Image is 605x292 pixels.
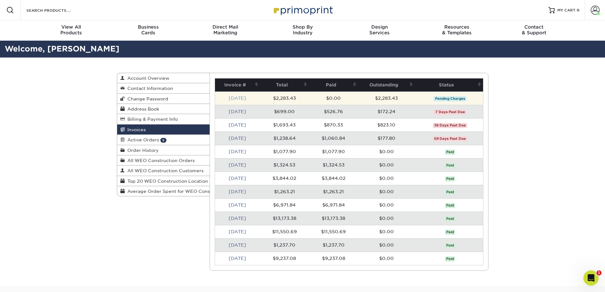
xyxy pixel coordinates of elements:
th: Status [415,78,483,92]
a: Direct MailMarketing [187,20,264,41]
a: Invoices [117,125,210,135]
td: $0.00 [358,252,415,265]
span: Paid [445,230,455,235]
iframe: Intercom live chat [583,270,599,286]
span: Paid [445,150,455,155]
span: Active Orders [125,137,159,142]
span: Resources [418,24,495,30]
a: [DATE] [229,149,246,154]
td: $1,237.70 [309,238,358,252]
td: $11,550.69 [260,225,309,238]
span: Invoices [125,127,146,132]
span: Order History [125,148,159,153]
span: Billing & Payment Info [125,117,178,122]
td: $1,693.43 [260,118,309,132]
a: [DATE] [229,176,246,181]
span: Paid [445,203,455,208]
span: Shop By [264,24,341,30]
span: Paid [445,190,455,195]
span: 1 [596,270,602,275]
a: Account Overview [117,73,210,83]
a: [DATE] [229,136,246,141]
th: Total [260,78,309,92]
span: MY CART [557,8,575,13]
td: $9,237.08 [309,252,358,265]
div: & Templates [418,24,495,36]
span: Paid [445,216,455,221]
a: Average Order Spent for WEO Construction [117,186,210,196]
td: $1,060.84 [309,132,358,145]
a: [DATE] [229,216,246,221]
span: 0 [577,8,580,12]
a: [DATE] [229,96,246,101]
div: Industry [264,24,341,36]
td: $0.00 [358,172,415,185]
a: Order History [117,145,210,155]
td: $2,283.43 [358,92,415,105]
td: $0.00 [358,198,415,212]
td: $2,283.43 [260,92,309,105]
a: BusinessCards [110,20,187,41]
td: $0.00 [309,92,358,105]
td: $1,324.53 [260,158,309,172]
span: Change Password [125,96,168,101]
input: SEARCH PRODUCTS..... [26,6,88,14]
td: $0.00 [358,225,415,238]
div: Services [341,24,418,36]
td: $13,173.38 [309,212,358,225]
div: Products [33,24,110,36]
div: Marketing [187,24,264,36]
td: $0.00 [358,212,415,225]
th: Paid [309,78,358,92]
td: $0.00 [358,158,415,172]
span: Design [341,24,418,30]
td: $177.80 [358,132,415,145]
span: Business [110,24,187,30]
span: 38 Days Past Due [433,123,467,128]
a: DesignServices [341,20,418,41]
a: [DATE] [229,202,246,207]
a: Active Orders 5 [117,135,210,145]
td: $3,844.02 [309,172,358,185]
td: $11,550.69 [309,225,358,238]
td: $0.00 [358,238,415,252]
span: View All [33,24,110,30]
span: 7 Days Past Due [434,110,466,115]
a: Change Password [117,94,210,104]
td: $823.10 [358,118,415,132]
td: $172.24 [358,105,415,118]
td: $1,263.21 [309,185,358,198]
td: $6,971.84 [260,198,309,212]
a: [DATE] [229,256,246,261]
a: [DATE] [229,162,246,167]
span: Paid [445,176,455,181]
a: [DATE] [229,122,246,127]
span: Direct Mail [187,24,264,30]
td: $526.76 [309,105,358,118]
td: $1,324.53 [309,158,358,172]
a: Resources& Templates [418,20,495,41]
img: Primoprint [271,3,334,17]
td: $0.00 [358,145,415,158]
span: Contact [495,24,573,30]
td: $0.00 [358,185,415,198]
span: 69 Days Past Due [433,136,467,141]
span: Top 20 WEO Construction Location Order [125,179,223,184]
td: $870.33 [309,118,358,132]
td: $3,844.02 [260,172,309,185]
td: $6,971.84 [309,198,358,212]
div: & Support [495,24,573,36]
a: All WEO Construction Customers [117,166,210,176]
a: Address Book [117,104,210,114]
div: Cards [110,24,187,36]
td: $13,173.38 [260,212,309,225]
td: $9,237.08 [260,252,309,265]
a: Contact Information [117,83,210,93]
span: Account Overview [125,76,169,81]
a: [DATE] [229,189,246,194]
td: $1,237.70 [260,238,309,252]
td: $1,077.90 [260,145,309,158]
span: All WEO Construction Orders [125,158,195,163]
td: $1,077.90 [309,145,358,158]
a: Contact& Support [495,20,573,41]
